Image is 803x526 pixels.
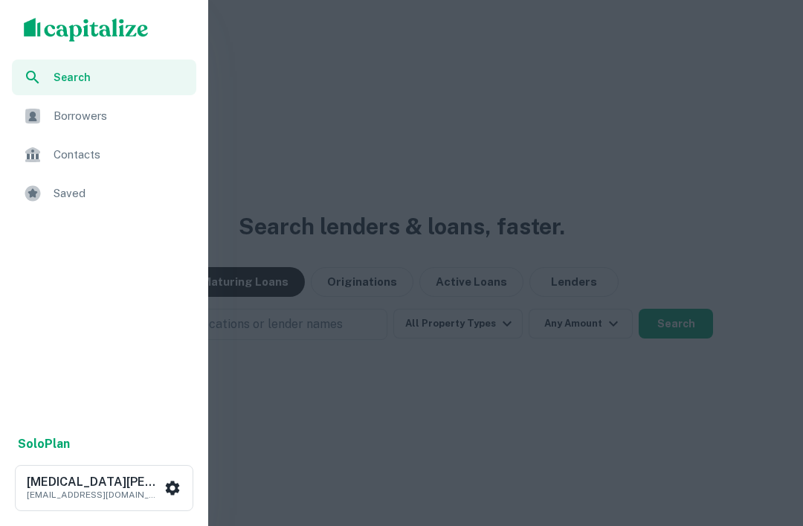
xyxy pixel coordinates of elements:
span: Contacts [54,146,187,164]
strong: Solo Plan [18,437,70,451]
p: [EMAIL_ADDRESS][DOMAIN_NAME] [27,488,161,501]
iframe: Chat Widget [729,407,803,478]
h6: [MEDICAL_DATA][PERSON_NAME] [27,476,161,488]
span: Search [54,69,187,86]
button: [MEDICAL_DATA][PERSON_NAME][EMAIL_ADDRESS][DOMAIN_NAME] [15,465,193,511]
a: Contacts [12,137,196,173]
a: SoloPlan [18,435,70,453]
a: Search [12,60,196,95]
a: Borrowers [12,98,196,134]
a: Saved [12,176,196,211]
img: capitalize-logo.png [24,18,149,42]
span: Borrowers [54,107,187,125]
span: Saved [54,185,187,202]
